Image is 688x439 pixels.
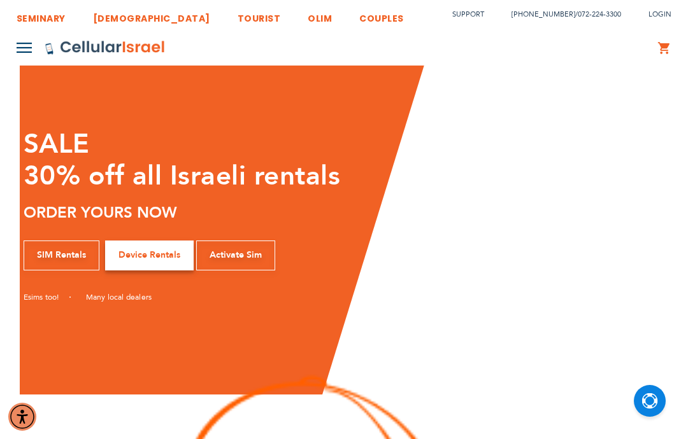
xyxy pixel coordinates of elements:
[86,292,152,302] a: Many local dealers
[17,3,66,27] a: SEMINARY
[359,3,404,27] a: COUPLES
[578,10,621,19] a: 072-224-3300
[196,240,275,270] a: Activate Sim
[8,403,36,431] div: Accessibility Menu
[649,10,671,19] span: Login
[24,129,665,192] h1: SALE 30% off all Israeli rentals
[512,10,575,19] a: [PHONE_NUMBER]
[308,3,332,27] a: OLIM
[24,292,71,302] a: Esims too!
[24,202,665,225] h5: ORDER YOURS NOW
[105,240,194,270] a: Device Rentals
[499,5,621,24] li: /
[238,3,281,27] a: TOURIST
[17,43,32,53] img: Toggle Menu
[24,240,99,270] a: SIM Rentals
[452,10,484,19] a: Support
[93,3,210,27] a: [DEMOGRAPHIC_DATA]
[45,40,166,55] img: Cellular Israel Logo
